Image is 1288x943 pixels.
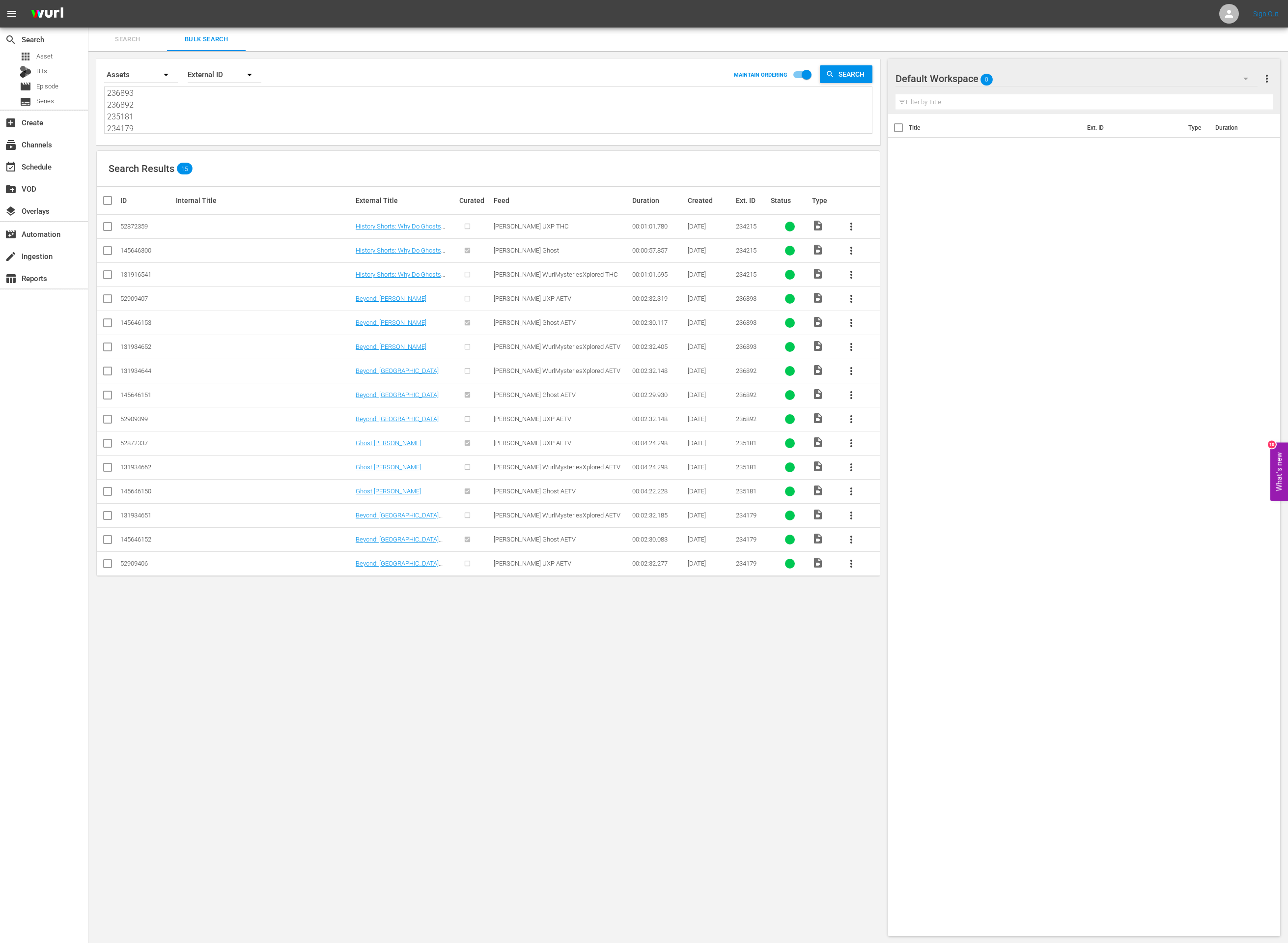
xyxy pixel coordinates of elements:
span: more_vert [1261,73,1273,85]
div: 00:02:32.319 [632,295,685,302]
span: Automation [5,229,17,240]
span: Search Results [109,163,174,174]
span: Schedule [5,161,17,173]
span: more_vert [845,245,857,257]
span: 234215 [736,223,756,230]
a: Beyond: [GEOGRAPHIC_DATA][PERSON_NAME] [356,512,443,526]
span: Search [5,34,17,46]
span: [PERSON_NAME] UXP AETV [494,415,571,423]
span: Bulk Search [173,34,240,45]
span: Channels [5,139,17,151]
th: Type [1182,114,1209,142]
button: more_vert [840,311,863,335]
div: 00:01:01.780 [632,223,685,230]
div: [DATE] [688,487,733,495]
span: Series [36,96,54,106]
span: Video [812,412,824,424]
div: 00:02:32.277 [632,560,685,567]
a: History Shorts: Why Do Ghosts Wear White Sheets? [356,247,445,261]
a: History Shorts: Why Do Ghosts Wear White Sheets? [356,223,445,237]
th: Title [909,114,1081,142]
div: [DATE] [688,415,733,423]
span: [PERSON_NAME] WurlMysteriesXplored AETV [494,463,620,471]
span: [PERSON_NAME] UXP AETV [494,295,571,302]
span: [PERSON_NAME] Ghost AETV [494,487,576,495]
div: Created [688,197,733,204]
span: [PERSON_NAME] WurlMysteriesXplored AETV [494,343,620,350]
a: Beyond: [PERSON_NAME] [356,343,426,350]
th: Ext. ID [1081,114,1182,142]
span: Video [812,364,824,376]
span: Video [812,460,824,472]
span: [PERSON_NAME] WurlMysteriesXplored AETV [494,367,620,374]
textarea: 234215 236893 236892 235181 234179 [107,88,872,133]
div: 00:02:32.405 [632,343,685,350]
a: Sign Out [1253,10,1279,18]
div: 00:01:01.695 [632,271,685,278]
div: 00:02:32.148 [632,415,685,423]
span: VOD [5,183,17,195]
div: [DATE] [688,560,733,567]
span: 236893 [736,295,756,302]
div: 00:04:24.298 [632,463,685,471]
a: Ghost [PERSON_NAME] [356,439,421,447]
span: [PERSON_NAME] UXP THC [494,223,568,230]
div: 131916541 [120,271,173,278]
div: 00:02:30.083 [632,536,685,543]
span: Video [812,268,824,280]
span: 235181 [736,439,756,447]
span: Bits [36,66,47,76]
span: Video [812,340,824,352]
div: 131934644 [120,367,173,374]
span: 234215 [736,247,756,254]
div: Bits [20,66,31,78]
button: more_vert [840,287,863,311]
a: Beyond: [PERSON_NAME] [356,319,426,326]
span: [PERSON_NAME] UXP AETV [494,560,571,567]
span: Episode [36,82,58,91]
span: Video [812,557,824,569]
span: more_vert [845,221,857,232]
div: Curated [459,197,491,204]
span: more_vert [845,293,857,305]
span: more_vert [845,534,857,545]
div: Feed [494,197,629,204]
div: [DATE] [688,439,733,447]
div: 52909406 [120,560,173,567]
span: more_vert [845,461,857,473]
div: [DATE] [688,391,733,399]
div: 52909407 [120,295,173,302]
span: 236893 [736,319,756,326]
button: more_vert [1261,67,1273,90]
div: Duration [632,197,685,204]
button: more_vert [840,431,863,455]
a: Beyond: [GEOGRAPHIC_DATA][PERSON_NAME] [356,560,443,574]
p: MAINTAIN ORDERING [734,72,787,78]
div: [DATE] [688,223,733,230]
div: [DATE] [688,367,733,374]
span: Video [812,292,824,304]
button: more_vert [840,456,863,479]
span: 234179 [736,560,756,567]
span: 236892 [736,391,756,399]
div: Ext. ID [736,197,767,204]
span: Ingestion [5,251,17,262]
button: more_vert [840,407,863,431]
span: 234215 [736,271,756,278]
span: Video [812,436,824,448]
span: 236892 [736,415,756,423]
button: more_vert [840,215,863,238]
a: Beyond: [GEOGRAPHIC_DATA][PERSON_NAME] [356,536,443,550]
span: Video [812,509,824,520]
span: Video [812,244,824,256]
div: [DATE] [688,536,733,543]
span: menu [6,8,18,20]
span: [PERSON_NAME] WurlMysteriesXplored AETV [494,512,620,519]
div: Type [812,197,837,204]
div: [DATE] [688,271,733,278]
div: 00:02:32.185 [632,512,685,519]
div: External ID [188,61,261,88]
a: Ghost [PERSON_NAME] [356,463,421,471]
a: Beyond: [GEOGRAPHIC_DATA] [356,415,439,423]
div: 10 [1268,440,1276,448]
